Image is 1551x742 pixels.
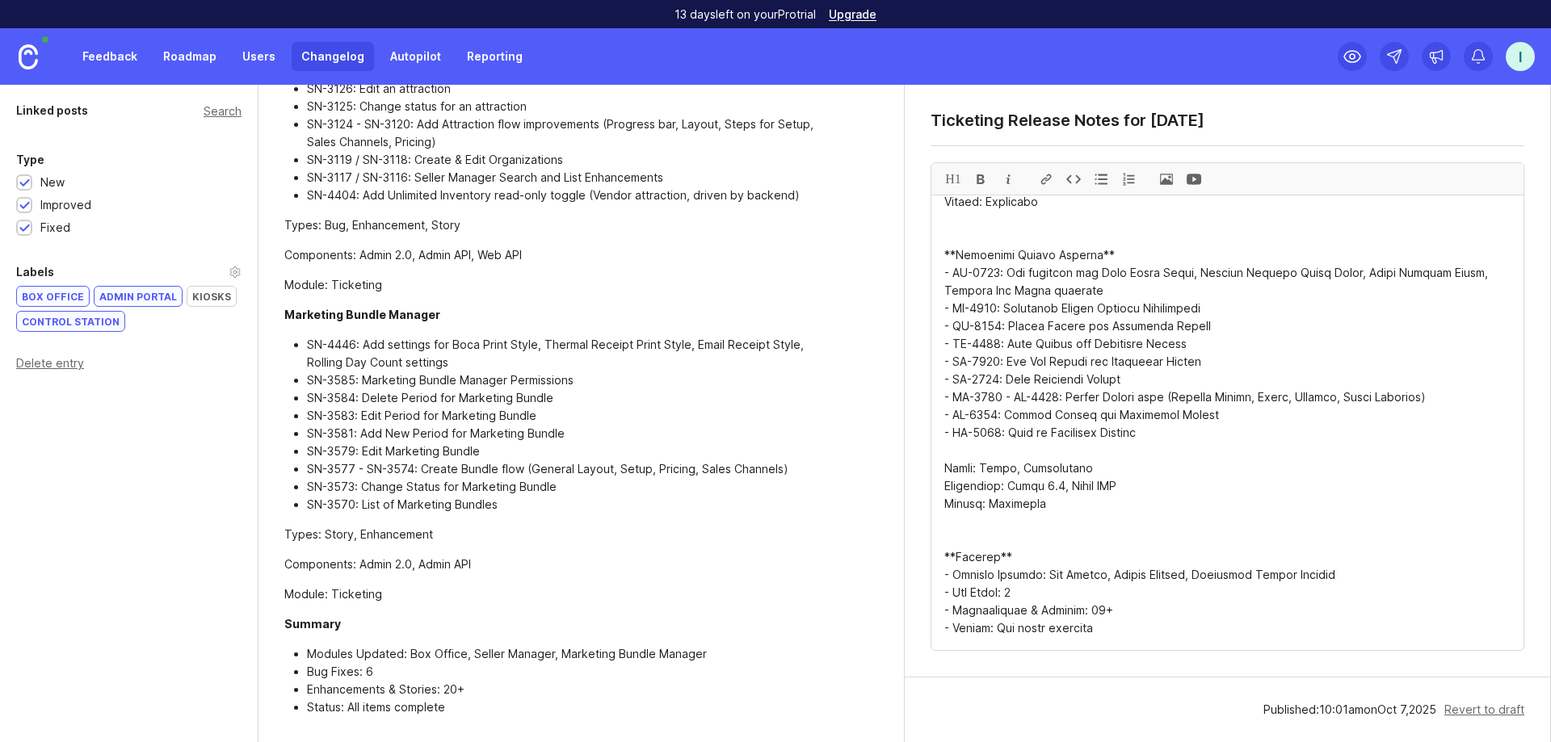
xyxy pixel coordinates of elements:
div: Type [16,150,44,170]
textarea: Ticketing Release Notes for [DATE] [931,111,1524,130]
div: Summary [284,617,341,631]
li: Modules Updated: Box Office, Seller Manager, Marketing Bundle Manager [307,645,834,663]
div: Kiosks [187,287,236,306]
li: SN-3117 / SN-3116: Seller Manager Search and List Enhancements [307,169,834,187]
div: Module: Ticketing [284,276,834,294]
div: Labels [16,262,54,282]
a: Changelog [292,42,374,71]
div: Components: Admin 2.0, Admin API, Web API [284,246,834,264]
div: New [40,174,65,191]
div: Delete entry [16,358,242,369]
div: Admin Portal [95,287,182,306]
li: SN-3583: Edit Period for Marketing Bundle [307,407,834,425]
p: 13 days left on your Pro trial [675,6,816,23]
li: SN-3579: Edit Marketing Bundle [307,442,834,460]
div: Fixed [40,219,70,237]
div: Box Office [17,287,89,306]
a: Feedback [73,42,147,71]
a: Users [233,42,285,71]
div: Control Station [17,312,124,331]
div: H1 [939,163,967,195]
li: Enhancements & Stories: 20+ [307,681,834,698]
div: Module: Ticketing [284,585,834,603]
div: Linked posts [16,101,88,120]
li: SN-3125: Change status for an attraction [307,98,834,115]
div: Marketing Bundle Manager [284,308,440,321]
li: SN-3581: Add New Period for Marketing Bundle [307,425,834,442]
div: Components: Admin 2.0, Admin API [284,555,834,573]
li: SN-4446: Add settings for Boca Print Style, Thermal Receipt Print Style, Email Receipt Style, Rol... [307,336,834,371]
div: Revert to draft [1444,701,1524,719]
li: SN-3126: Edit an attraction [307,80,834,98]
li: Bug Fixes: 6 [307,663,834,681]
button: I [1506,42,1535,71]
div: Types: Bug, Enhancement, Story [284,216,834,234]
li: SN-3584: Delete Period for Marketing Bundle [307,389,834,407]
img: Canny Home [19,44,38,69]
a: Reporting [457,42,532,71]
div: Improved [40,196,91,214]
a: Autopilot [380,42,451,71]
li: SN-3119 / SN-3118: Create & Edit Organizations [307,151,834,169]
li: SN-3573: Change Status for Marketing Bundle [307,478,834,496]
div: Search [204,107,242,115]
li: SN-4404: Add Unlimited Inventory read-only toggle (Vendor attraction, driven by backend) [307,187,834,204]
div: Types: Story, Enhancement [284,526,834,543]
a: Upgrade [829,9,876,20]
li: SN-3570: List of Marketing Bundles [307,496,834,514]
div: Published: 10 : 01 am on Oct 7 , 2025 [1263,701,1436,719]
textarea: # Loremipsu - Dolorsita Consecte **Adi Elitse** - DO-5237: [Eiu][TE] Inc utlabo etd'm aliquaen - ... [931,195,1524,650]
li: SN-3585: Marketing Bundle Manager Permissions [307,371,834,389]
a: Roadmap [153,42,226,71]
li: SN-3124 - SN-3120: Add Attraction flow improvements (Progress bar, Layout, Steps for Setup, Sales... [307,115,834,151]
li: Status: All items complete [307,698,834,716]
li: SN-3577 - SN-3574: Create Bundle flow (General Layout, Setup, Pricing, Sales Channels) [307,460,834,478]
